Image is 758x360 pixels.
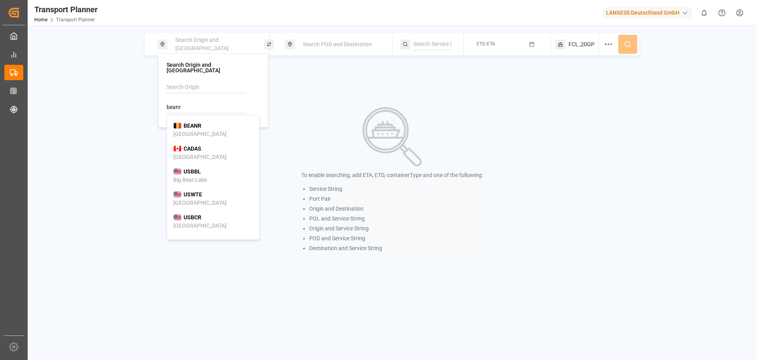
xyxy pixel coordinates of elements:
[309,234,483,243] li: POD and Service String
[301,171,483,179] p: To enable searching, add ETA, ETD, containerType and one of the following:
[468,37,546,52] button: ETD-ETA
[34,17,47,23] a: Home
[603,5,695,20] button: LANXESS Deutschland GmbH
[184,214,201,221] b: USBCR
[173,168,182,175] img: country
[303,41,372,47] span: Search POD and Destination
[175,37,229,51] span: Search Origin and [GEOGRAPHIC_DATA]
[603,7,692,19] div: LANXESS Deutschland GmbH
[184,145,201,152] b: CADAS
[173,214,182,221] img: country
[34,4,98,15] div: Transport Planner
[184,191,202,198] b: USWTE
[173,199,227,207] div: [GEOGRAPHIC_DATA]
[362,107,422,166] img: Search
[477,41,495,47] span: ETD-ETA
[580,40,595,49] span: ,20GP
[173,130,227,138] div: [GEOGRAPHIC_DATA]
[184,168,201,175] b: USBBL
[309,185,483,193] li: Service String
[173,153,227,161] div: [GEOGRAPHIC_DATA]
[184,123,201,129] b: BEANR
[167,102,246,113] input: Search POL
[309,195,483,203] li: Port Pair
[309,244,483,253] li: Destination and Service String
[309,224,483,233] li: Origin and Service String
[568,40,578,49] span: FCL
[173,222,227,230] div: [GEOGRAPHIC_DATA]
[173,191,182,198] img: country
[173,145,182,152] img: country
[173,123,182,129] img: country
[167,62,260,73] h4: Search Origin and [GEOGRAPHIC_DATA]
[695,4,713,22] button: show 0 new notifications
[167,81,246,93] input: Search Origin
[413,38,452,50] input: Search Service String
[309,205,483,213] li: Origin and Destination
[713,4,731,22] button: Help Center
[309,215,483,223] li: POL and Service String
[173,176,207,184] div: Big Bear Lake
